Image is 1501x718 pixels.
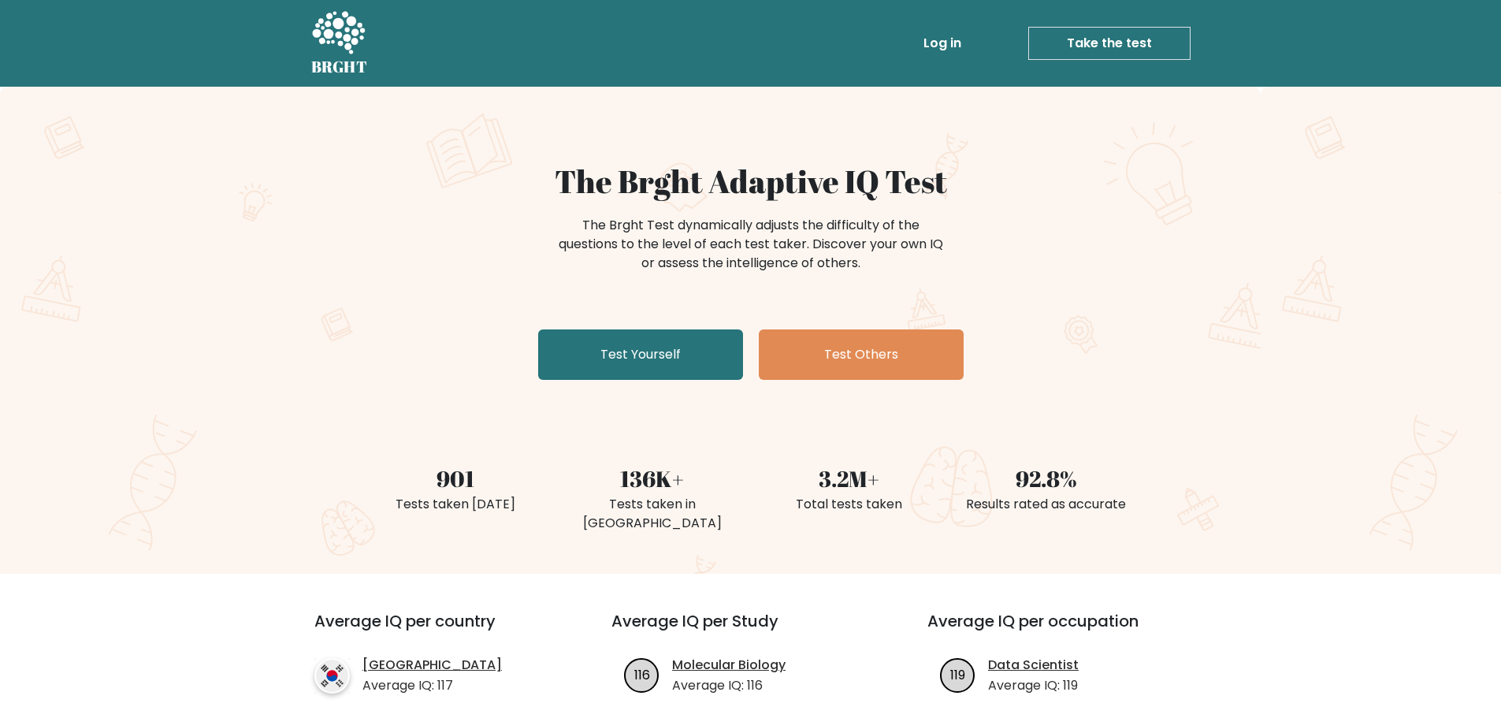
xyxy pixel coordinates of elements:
[362,656,502,675] a: [GEOGRAPHIC_DATA]
[563,462,741,495] div: 136K+
[314,612,555,649] h3: Average IQ per country
[672,676,786,695] p: Average IQ: 116
[311,58,368,76] h5: BRGHT
[538,329,743,380] a: Test Yourself
[950,665,965,683] text: 119
[988,656,1079,675] a: Data Scientist
[563,495,741,533] div: Tests taken in [GEOGRAPHIC_DATA]
[760,462,938,495] div: 3.2M+
[611,612,890,649] h3: Average IQ per Study
[927,612,1206,649] h3: Average IQ per occupation
[917,28,968,59] a: Log in
[311,6,368,80] a: BRGHT
[957,462,1135,495] div: 92.8%
[362,676,502,695] p: Average IQ: 117
[554,216,948,273] div: The Brght Test dynamically adjusts the difficulty of the questions to the level of each test take...
[366,495,544,514] div: Tests taken [DATE]
[314,658,350,694] img: country
[759,329,964,380] a: Test Others
[760,495,938,514] div: Total tests taken
[366,162,1135,200] h1: The Brght Adaptive IQ Test
[672,656,786,675] a: Molecular Biology
[988,676,1079,695] p: Average IQ: 119
[1028,27,1191,60] a: Take the test
[366,462,544,495] div: 901
[957,495,1135,514] div: Results rated as accurate
[634,665,650,683] text: 116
